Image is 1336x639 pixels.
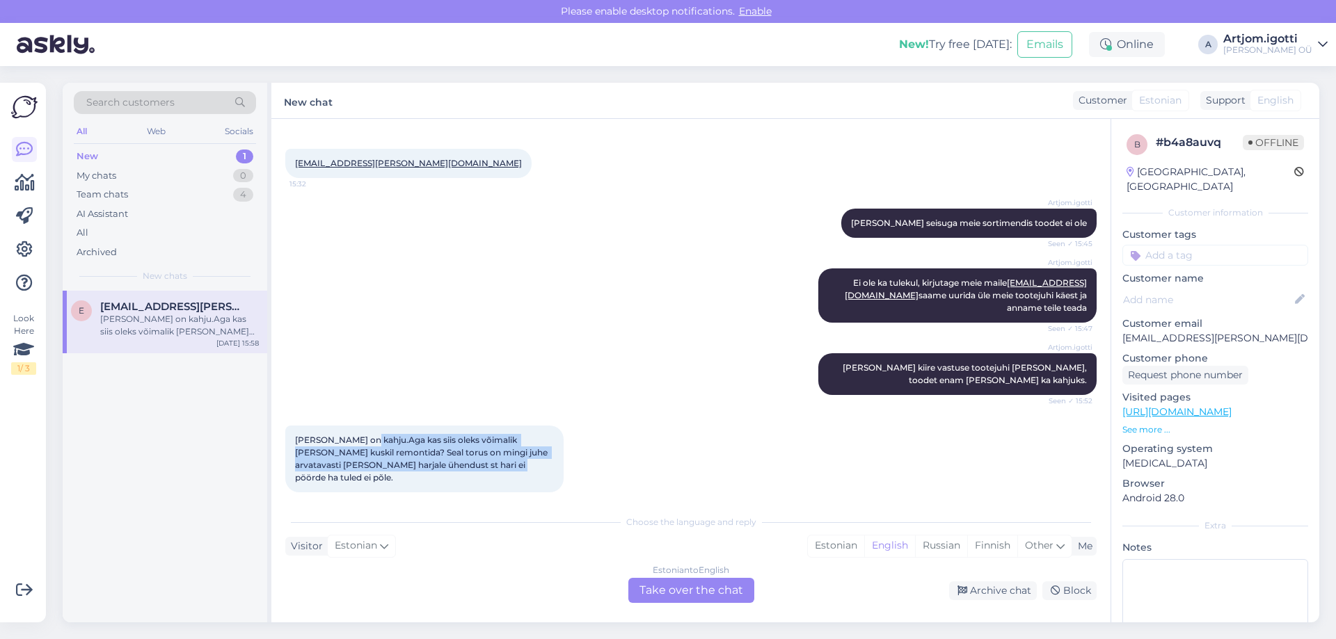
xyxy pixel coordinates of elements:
[1122,316,1308,331] p: Customer email
[1123,292,1292,307] input: Add name
[285,516,1097,528] div: Choose the language and reply
[144,122,168,140] div: Web
[864,535,915,556] div: English
[1122,491,1308,505] p: Android 28.0
[845,277,1089,313] span: Ei ole ka tulekul, kirjutage meie maile saame uurida üle meie tootejuhi käest ja anname teile teada
[1122,366,1248,385] div: Request phone number
[1122,331,1308,346] p: [EMAIL_ADDRESS][PERSON_NAME][DOMAIN_NAME]
[915,535,967,556] div: Russian
[295,158,522,168] a: [EMAIL_ADDRESS][PERSON_NAME][DOMAIN_NAME]
[1243,135,1304,150] span: Offline
[233,169,253,183] div: 0
[1040,197,1092,208] span: Artjom.igotti
[1040,257,1092,268] span: Artjom.igotti
[233,188,253,202] div: 4
[1257,93,1294,108] span: English
[216,338,259,348] div: [DATE] 15:58
[735,5,776,17] span: Enable
[11,312,36,375] div: Look Here
[1139,93,1182,108] span: Estonian
[1134,139,1140,149] span: b
[335,538,377,553] span: Estonian
[1223,33,1328,56] a: Artjom.igotti[PERSON_NAME] OÜ
[899,36,1012,53] div: Try free [DATE]:
[851,218,1087,228] span: [PERSON_NAME] seisuga meie sortimendis toodet ei ole
[1122,423,1308,436] p: See more ...
[77,245,117,259] div: Archived
[86,95,175,110] span: Search customers
[143,270,187,282] span: New chats
[1040,396,1092,406] span: Seen ✓ 15:52
[77,226,88,240] div: All
[1122,245,1308,266] input: Add a tag
[79,305,84,316] span: e
[289,179,342,189] span: 15:32
[1040,342,1092,353] span: Artjom.igotti
[1025,539,1053,551] span: Other
[1200,93,1246,108] div: Support
[1122,405,1232,418] a: [URL][DOMAIN_NAME]
[1122,540,1308,555] p: Notes
[1127,165,1294,194] div: [GEOGRAPHIC_DATA], [GEOGRAPHIC_DATA]
[628,578,754,603] div: Take over the chat
[1122,227,1308,242] p: Customer tags
[11,362,36,375] div: 1 / 3
[1223,45,1312,56] div: [PERSON_NAME] OÜ
[284,91,333,110] label: New chat
[1040,323,1092,334] span: Seen ✓ 15:47
[843,362,1089,385] span: [PERSON_NAME] kiire vastuse tootejuhi [PERSON_NAME], toodet enam [PERSON_NAME] ka kahjuks.
[967,535,1017,556] div: Finnish
[949,581,1037,600] div: Archive chat
[653,564,729,576] div: Estonian to English
[11,94,38,120] img: Askly Logo
[1017,31,1072,58] button: Emails
[285,539,323,553] div: Visitor
[808,535,864,556] div: Estonian
[899,38,929,51] b: New!
[1122,442,1308,456] p: Operating system
[77,207,128,221] div: AI Assistant
[1122,456,1308,471] p: [MEDICAL_DATA]
[77,169,116,183] div: My chats
[1156,134,1243,151] div: # b4a8auvq
[100,313,259,338] div: [PERSON_NAME] on kahju.Aga kas siis oleks võimalik [PERSON_NAME] kuskil remontida? Seal torus on ...
[1089,32,1165,57] div: Online
[1042,581,1097,600] div: Block
[1223,33,1312,45] div: Artjom.igotti
[1122,519,1308,532] div: Extra
[1122,271,1308,286] p: Customer name
[1122,351,1308,366] p: Customer phone
[77,149,98,163] div: New
[1040,238,1092,249] span: Seen ✓ 15:45
[1122,390,1308,405] p: Visited pages
[1122,476,1308,491] p: Browser
[1073,93,1127,108] div: Customer
[100,300,245,313] span: eve.adamson@mail.ee
[1122,207,1308,219] div: Customer information
[1198,35,1218,54] div: A
[295,435,550,483] span: [PERSON_NAME] on kahju.Aga kas siis oleks võimalik [PERSON_NAME] kuskil remontida? Seal torus on ...
[289,493,342,503] span: 15:58
[74,122,90,140] div: All
[77,188,128,202] div: Team chats
[222,122,256,140] div: Socials
[236,149,253,163] div: 1
[1072,539,1092,553] div: Me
